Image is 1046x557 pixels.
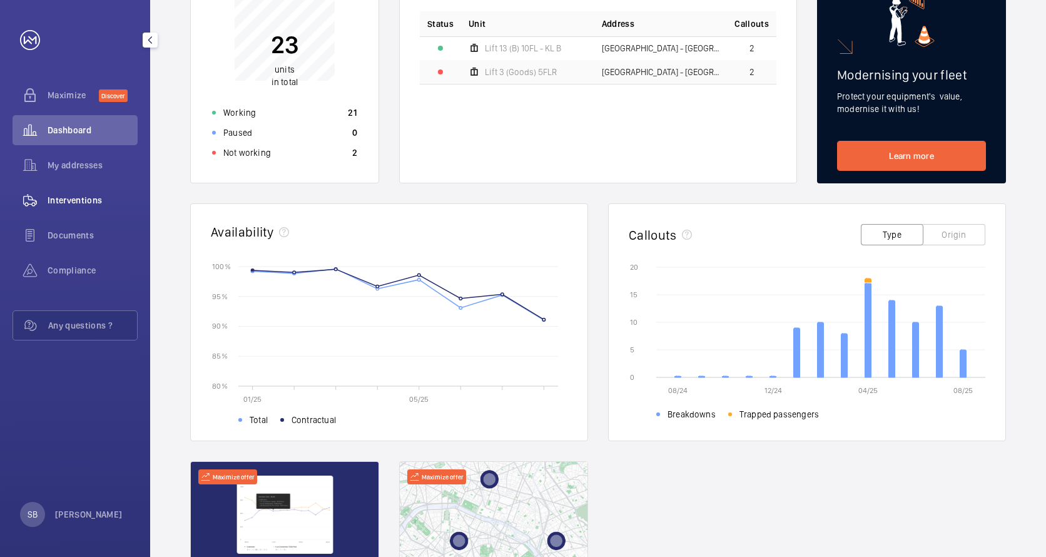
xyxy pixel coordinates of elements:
text: 05/25 [409,395,429,404]
text: 01/25 [243,395,261,404]
h2: Callouts [629,227,677,243]
span: 2 [749,68,754,76]
div: Maximize offer [198,469,257,484]
p: [PERSON_NAME] [55,508,123,521]
div: Maximize offer [407,469,466,484]
p: Protect your equipment's value, modernise it with us! [837,90,986,115]
span: Interventions [48,194,138,207]
text: 95 % [212,292,228,300]
p: in total [271,63,299,88]
text: 15 [630,290,637,299]
span: Total [250,414,268,426]
text: 0 [630,373,634,382]
text: 85 % [212,352,228,360]
a: Learn more [837,141,986,171]
p: 21 [348,106,357,119]
text: 80 % [212,381,228,390]
p: SB [28,508,38,521]
text: 90 % [212,322,228,330]
text: 08/25 [953,386,973,395]
span: Contractual [292,414,336,426]
span: 2 [749,44,754,53]
span: Maximize [48,89,99,101]
span: Unit [469,18,485,30]
h2: Modernising your fleet [837,67,986,83]
span: Trapped passengers [739,408,819,421]
p: Not working [223,146,271,159]
span: units [275,64,295,74]
p: Status [427,18,454,30]
span: Compliance [48,264,138,277]
text: 04/25 [858,386,878,395]
span: Breakdowns [668,408,716,421]
text: 20 [630,263,638,272]
text: 10 [630,318,637,327]
p: Paused [223,126,252,139]
span: Any questions ? [48,319,137,332]
span: Address [602,18,634,30]
span: [GEOGRAPHIC_DATA] - [GEOGRAPHIC_DATA] [602,44,720,53]
span: Dashboard [48,124,138,136]
span: [GEOGRAPHIC_DATA] - [GEOGRAPHIC_DATA] [602,68,720,76]
span: My addresses [48,159,138,171]
span: Callouts [734,18,769,30]
text: 100 % [212,262,231,270]
button: Type [861,224,923,245]
span: Documents [48,229,138,242]
span: Lift 13 (B) 10FL - KL B [485,44,561,53]
p: 2 [352,146,357,159]
button: Origin [923,224,985,245]
span: Lift 3 (Goods) 5FLR [485,68,557,76]
p: 0 [352,126,357,139]
p: Working [223,106,256,119]
text: 12/24 [764,386,782,395]
h2: Availability [211,224,274,240]
p: 23 [271,29,299,60]
span: Discover [99,89,128,102]
text: 08/24 [668,386,688,395]
text: 5 [630,345,634,354]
